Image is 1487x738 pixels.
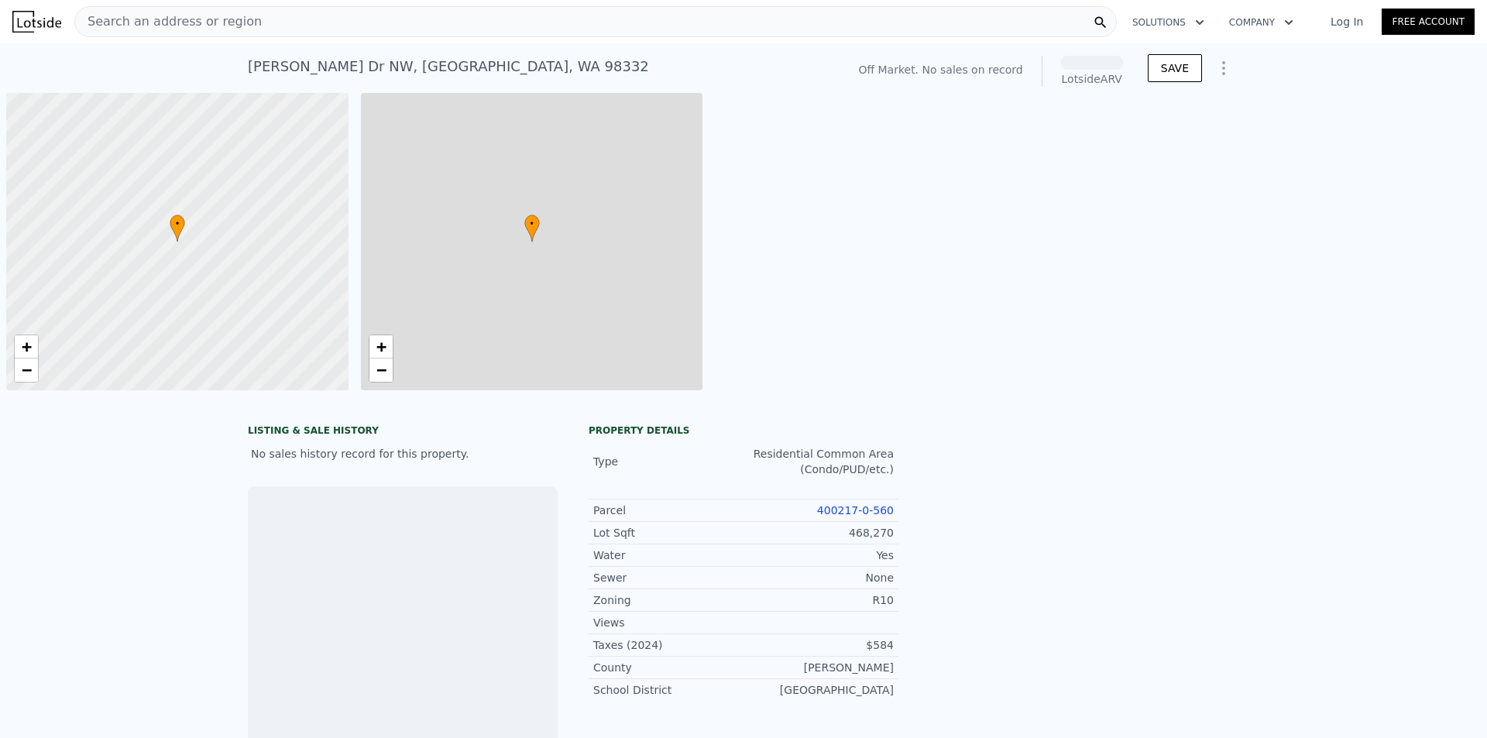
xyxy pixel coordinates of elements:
button: Show Options [1208,53,1239,84]
span: − [22,360,32,379]
div: $584 [743,637,894,653]
div: [GEOGRAPHIC_DATA] [743,682,894,698]
img: Lotside [12,11,61,33]
span: Search an address or region [75,12,262,31]
div: Sewer [593,570,743,585]
div: Lotside ARV [1061,71,1123,87]
div: Residential Common Area (Condo/PUD/etc.) [743,446,894,477]
a: Free Account [1382,9,1475,35]
div: Off Market. No sales on record [858,62,1022,77]
span: + [22,337,32,356]
a: 400217-0-560 [817,504,894,517]
div: LISTING & SALE HISTORY [248,424,558,440]
div: No sales history record for this property. [248,440,558,468]
a: Zoom in [15,335,38,359]
div: • [524,215,540,242]
div: 468,270 [743,525,894,541]
div: Water [593,547,743,563]
div: Lot Sqft [593,525,743,541]
div: Views [593,615,743,630]
a: Log In [1312,14,1382,29]
div: R10 [743,592,894,608]
button: Company [1217,9,1306,36]
div: Yes [743,547,894,563]
button: Solutions [1120,9,1217,36]
a: Zoom in [369,335,393,359]
div: [PERSON_NAME] Dr NW , [GEOGRAPHIC_DATA] , WA 98332 [248,56,649,77]
a: Zoom out [15,359,38,382]
span: + [376,337,386,356]
div: School District [593,682,743,698]
a: Zoom out [369,359,393,382]
div: [PERSON_NAME] [743,660,894,675]
div: Type [593,454,743,469]
div: None [743,570,894,585]
div: Parcel [593,503,743,518]
span: • [170,217,185,231]
span: • [524,217,540,231]
div: • [170,215,185,242]
div: Zoning [593,592,743,608]
div: Taxes (2024) [593,637,743,653]
div: Property details [589,424,898,437]
div: County [593,660,743,675]
button: SAVE [1148,54,1202,82]
span: − [376,360,386,379]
